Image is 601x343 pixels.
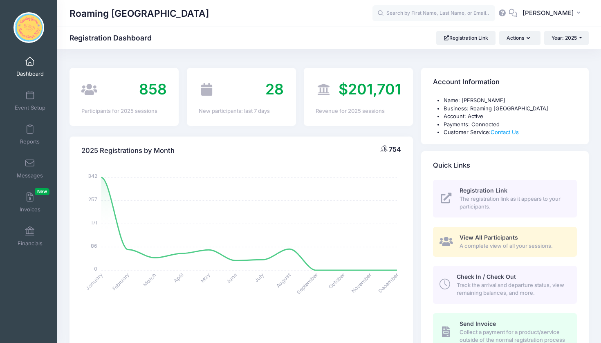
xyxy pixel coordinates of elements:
[444,112,577,121] li: Account: Active
[433,71,500,94] h4: Account Information
[139,80,167,98] span: 858
[88,173,97,179] tspan: 342
[316,107,401,115] div: Revenue for 2025 sessions
[433,154,470,177] h4: Quick Links
[81,107,167,115] div: Participants for 2025 sessions
[81,139,175,162] h4: 2025 Registrations by Month
[491,129,519,135] a: Contact Us
[225,271,238,285] tspan: June
[433,227,577,257] a: View All Participants A complete view of all your sessions.
[377,271,400,294] tspan: December
[460,242,567,250] span: A complete view of all your sessions.
[552,35,577,41] span: Year: 2025
[444,96,577,105] li: Name: [PERSON_NAME]
[70,34,159,42] h1: Registration Dashboard
[350,271,373,294] tspan: November
[460,320,496,327] span: Send Invoice
[372,5,495,22] input: Search by First Name, Last Name, or Email...
[339,80,401,98] span: $201,701
[18,240,43,247] span: Financials
[13,12,44,43] img: Roaming Gnome Theatre
[433,266,577,303] a: Check In / Check Out Track the arrival and departure status, view remaining balances, and more.
[460,187,507,194] span: Registration Link
[253,271,265,284] tspan: July
[15,104,45,111] span: Event Setup
[444,128,577,137] li: Customer Service:
[84,271,104,291] tspan: January
[16,70,44,77] span: Dashboard
[199,271,211,284] tspan: May
[275,271,292,289] tspan: August
[70,4,209,23] h1: Roaming [GEOGRAPHIC_DATA]
[111,271,131,291] tspan: February
[433,180,577,217] a: Registration Link The registration link as it appears to your participants.
[460,234,518,241] span: View All Participants
[444,105,577,113] li: Business: Roaming [GEOGRAPHIC_DATA]
[457,273,516,280] span: Check In / Check Out
[91,219,97,226] tspan: 171
[499,31,540,45] button: Actions
[295,271,319,295] tspan: September
[11,120,49,149] a: Reports
[199,107,284,115] div: New participants: last 7 days
[523,9,574,18] span: [PERSON_NAME]
[17,172,43,179] span: Messages
[11,52,49,81] a: Dashboard
[20,138,40,145] span: Reports
[11,154,49,183] a: Messages
[265,80,284,98] span: 28
[327,271,347,290] tspan: October
[11,222,49,251] a: Financials
[142,271,158,288] tspan: March
[88,196,97,203] tspan: 257
[460,195,567,211] span: The registration link as it appears to your participants.
[11,86,49,115] a: Event Setup
[94,265,97,272] tspan: 0
[436,31,496,45] a: Registration Link
[11,188,49,217] a: InvoicesNew
[91,242,97,249] tspan: 86
[457,281,567,297] span: Track the arrival and departure status, view remaining balances, and more.
[544,31,589,45] button: Year: 2025
[35,188,49,195] span: New
[517,4,589,23] button: [PERSON_NAME]
[444,121,577,129] li: Payments: Connected
[20,206,40,213] span: Invoices
[172,271,184,284] tspan: April
[389,145,401,153] span: 754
